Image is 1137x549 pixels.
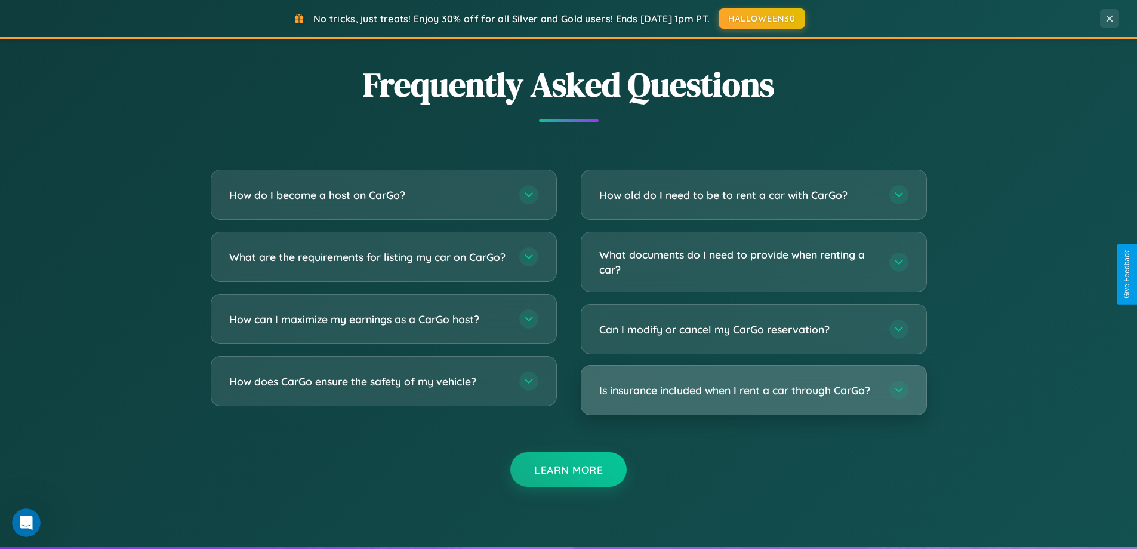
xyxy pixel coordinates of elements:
[12,508,41,537] iframe: Intercom live chat
[211,62,927,108] h2: Frequently Asked Questions
[229,250,507,265] h3: What are the requirements for listing my car on CarGo?
[229,374,507,389] h3: How does CarGo ensure the safety of my vehicle?
[229,312,507,327] h3: How can I maximize my earnings as a CarGo host?
[1123,250,1131,299] div: Give Feedback
[510,452,627,487] button: Learn More
[599,188,877,203] h3: How old do I need to be to rent a car with CarGo?
[313,13,710,24] span: No tricks, just treats! Enjoy 30% off for all Silver and Gold users! Ends [DATE] 1pm PT.
[599,247,877,277] h3: What documents do I need to provide when renting a car?
[229,188,507,203] h3: How do I become a host on CarGo?
[719,8,805,29] button: HALLOWEEN30
[599,383,877,398] h3: Is insurance included when I rent a car through CarGo?
[599,322,877,337] h3: Can I modify or cancel my CarGo reservation?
